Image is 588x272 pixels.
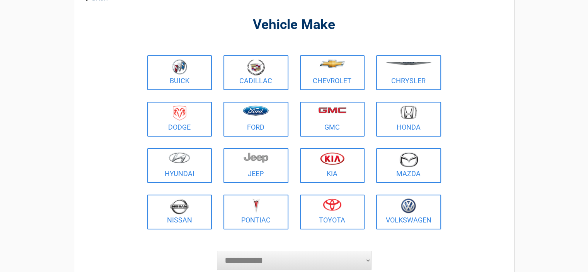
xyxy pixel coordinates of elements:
[376,148,441,183] a: Mazda
[300,55,365,90] a: Chevrolet
[376,55,441,90] a: Chrysler
[300,148,365,183] a: Kia
[244,152,268,163] img: jeep
[252,198,260,213] img: pontiac
[247,59,265,75] img: cadillac
[323,198,341,211] img: toyota
[147,148,212,183] a: Hyundai
[319,60,345,68] img: chevrolet
[401,106,417,119] img: honda
[318,107,346,113] img: gmc
[147,195,212,229] a: Nissan
[145,16,443,34] h2: Vehicle Make
[385,62,432,65] img: chrysler
[223,148,288,183] a: Jeep
[147,55,212,90] a: Buick
[173,106,186,121] img: dodge
[401,198,416,214] img: volkswagen
[243,106,269,116] img: ford
[223,55,288,90] a: Cadillac
[223,102,288,137] a: Ford
[300,102,365,137] a: GMC
[320,152,344,165] img: kia
[147,102,212,137] a: Dodge
[376,195,441,229] a: Volkswagen
[169,152,190,163] img: hyundai
[376,102,441,137] a: Honda
[172,59,187,75] img: buick
[300,195,365,229] a: Toyota
[399,152,418,167] img: mazda
[223,195,288,229] a: Pontiac
[170,198,189,214] img: nissan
